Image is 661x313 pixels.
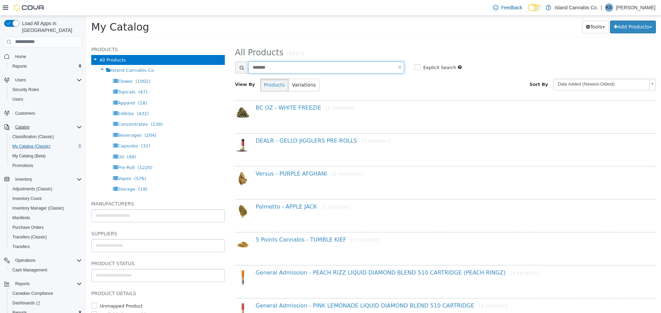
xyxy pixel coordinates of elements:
span: Concentrates [32,106,62,111]
button: Users [12,76,29,84]
a: Customers [12,109,38,118]
button: Variations [202,63,233,76]
span: Adjustments (Classic) [12,186,52,192]
a: Inventory Count [10,194,44,203]
span: View By [149,66,169,71]
a: Users [10,95,26,103]
button: Operations [1,256,85,265]
p: Island Cannabis Co. [555,3,598,12]
small: [1 variation] [424,254,453,260]
span: Beverages [32,117,55,122]
a: Canadian Compliance [10,289,56,298]
button: Purchase Orders [7,223,85,232]
span: Date Added (Newest-Oldest) [468,63,560,74]
span: Edibles [32,95,48,100]
button: Promotions [7,161,85,170]
button: Transfers (Classic) [7,232,85,242]
span: Catalog [15,124,29,130]
span: (1002) [50,63,64,68]
span: (576) [48,160,60,165]
span: Dashboards [12,300,40,306]
h5: Manufacturers [5,184,139,192]
span: Storage [32,171,49,176]
button: Transfers [7,242,85,251]
span: Users [10,95,82,103]
button: Operations [12,256,38,265]
span: Operations [12,256,82,265]
span: Topicals [32,74,49,79]
label: Explicit Search [335,48,370,55]
span: Inventory Count [10,194,82,203]
span: Capsules [32,127,52,133]
span: Inventory Manager (Classic) [10,204,82,212]
a: Versus - PURPLE AFGHANI[2 variations] [170,155,277,161]
img: 150 [149,122,165,137]
span: (1220) [52,149,66,154]
img: 150 [149,188,165,203]
span: Dark Mode [528,11,528,12]
span: Reports [12,64,27,69]
div: kelli smith [605,3,613,12]
span: Inventory Count [12,196,42,201]
span: Promotions [10,161,82,170]
span: Security Roles [12,87,39,92]
button: Adjustments (Classic) [7,184,85,194]
a: General Admission - PEACH RIZZ LIQUID DIAMOND BLEND 510 CARTRIDGE (PEACH RINGZ)[1 variation] [170,254,453,260]
button: My Catalog (Beta) [7,151,85,161]
button: Inventory Count [7,194,85,203]
button: My Catalog (Classic) [7,142,85,151]
span: Users [15,77,26,83]
span: Operations [15,258,35,263]
span: Sort By [443,66,462,71]
span: Dashboards [10,299,82,307]
span: Adjustments (Classic) [10,185,82,193]
span: My Catalog (Beta) [10,152,82,160]
span: Load All Apps in [GEOGRAPHIC_DATA] [19,20,82,34]
label: Available by Dropship [12,295,62,302]
button: Classification (Classic) [7,132,85,142]
button: Users [7,94,85,104]
span: Home [12,52,82,61]
span: (19) [52,171,62,176]
span: Classification (Classic) [10,133,82,141]
button: Security Roles [7,85,85,94]
h5: Product Details [5,273,139,282]
a: Home [12,53,29,61]
span: Customers [12,109,82,118]
img: 150 [149,254,165,269]
small: [1 variation] [240,89,269,95]
a: Dashboards [10,299,43,307]
button: Reports [7,62,85,71]
span: Flower [32,63,46,68]
small: [1 variation] [235,188,264,194]
span: Cash Management [10,266,82,274]
button: Inventory [12,175,35,183]
span: Customers [15,111,35,116]
a: Feedback [490,1,525,14]
a: Manifests [10,214,33,222]
span: ks [606,3,612,12]
input: Dark Mode [528,4,542,11]
button: Products [174,63,202,76]
button: Inventory Manager (Classic) [7,203,85,213]
small: [1 variation] [276,122,305,128]
span: Oil [32,138,38,144]
span: (204) [59,117,71,122]
button: Reports [12,280,32,288]
button: Users [1,75,85,85]
span: Security Roles [10,86,82,94]
span: (49) [41,138,50,144]
span: Catalog [12,123,82,131]
button: Tools [496,5,523,18]
span: Transfers (Classic) [12,234,47,240]
span: (432) [51,95,63,100]
a: Inventory Manager (Classic) [10,204,67,212]
span: Reports [15,281,30,287]
a: 5 Points Cannabis - TUMBLE KIEF[1 variation] [170,221,294,227]
small: [2 variations] [245,155,277,161]
span: (18) [52,85,61,90]
span: All Products [13,42,40,47]
span: Pre-Roll [32,149,49,154]
span: My Catalog [5,5,63,17]
span: Home [15,54,26,59]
